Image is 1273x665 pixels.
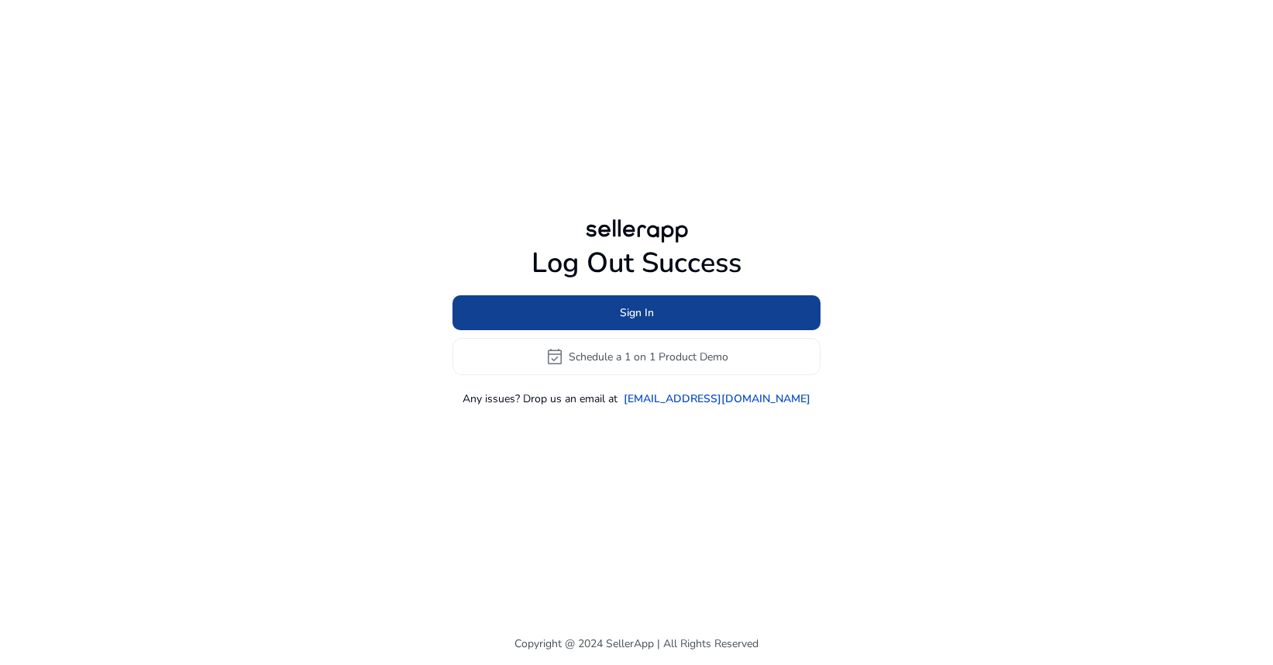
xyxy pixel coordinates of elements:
[452,295,821,330] button: Sign In
[545,347,564,366] span: event_available
[620,305,654,321] span: Sign In
[452,246,821,280] h1: Log Out Success
[463,391,618,407] p: Any issues? Drop us an email at
[624,391,810,407] a: [EMAIL_ADDRESS][DOMAIN_NAME]
[452,338,821,375] button: event_availableSchedule a 1 on 1 Product Demo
